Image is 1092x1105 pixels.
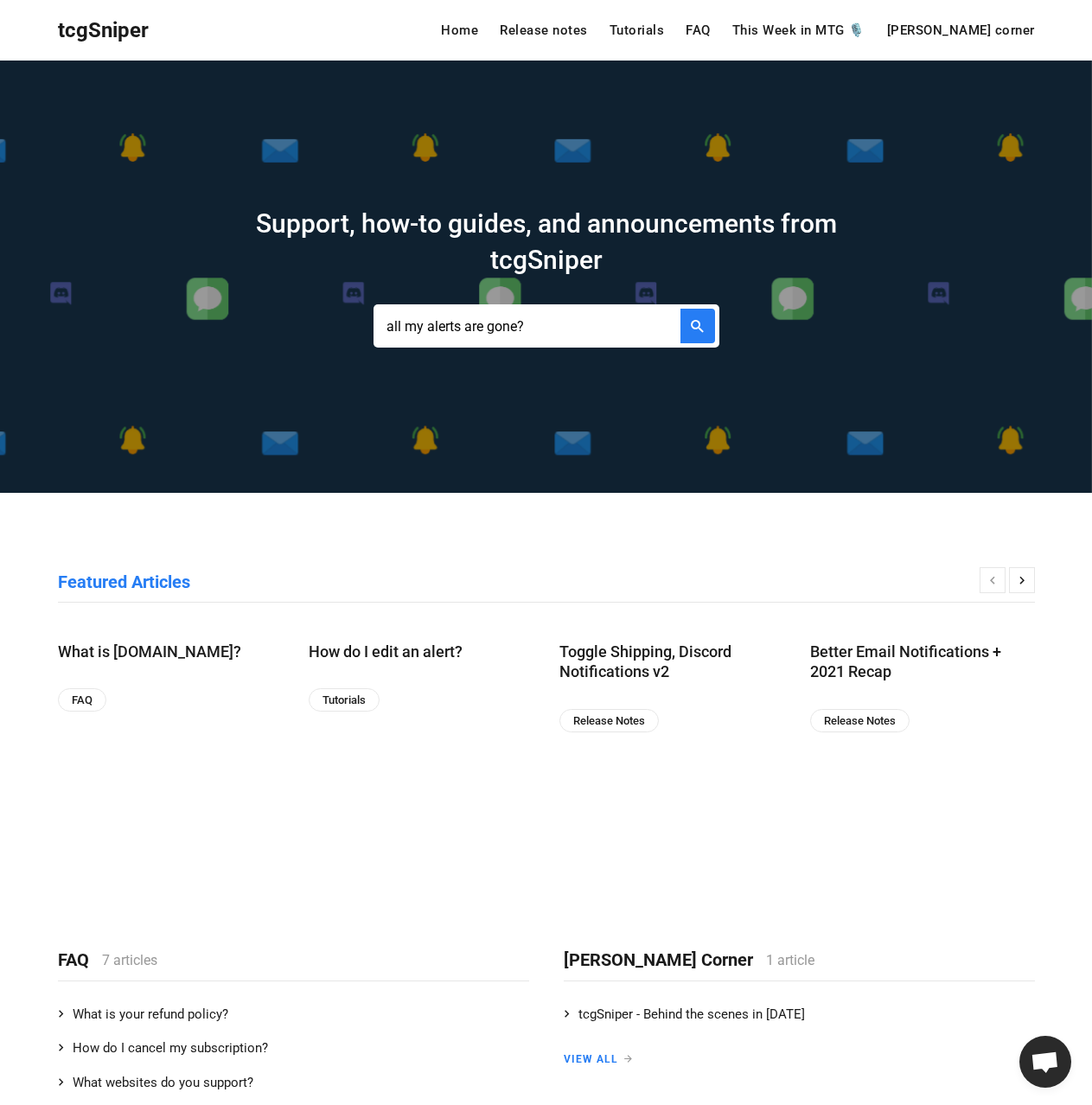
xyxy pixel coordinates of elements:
a: Home [441,24,478,37]
a: What is your refund policy? [58,999,529,1033]
div: Open chat [1019,1036,1071,1088]
span: tcgSniper [58,18,149,42]
a: What is [DOMAIN_NAME]? [58,642,283,661]
a: Tutorials [309,688,380,712]
a: tcgSniper [58,13,149,48]
div: 1 article [766,949,814,972]
a: [PERSON_NAME] corner [887,24,1035,37]
a: FAQ [58,688,106,712]
a: What websites do you support? [58,1067,529,1102]
a: Release Notes [810,709,910,732]
h2: [PERSON_NAME] Corner [564,949,753,972]
h2: Featured Articles [58,571,190,593]
input: Search... [374,304,719,348]
a: tcgSniper - Behind the scenes in [DATE] [564,999,1035,1033]
h2: FAQ [58,949,89,972]
div: Support, how-to guides, and announcements from tcgSniper [222,206,871,278]
a: FAQ [686,24,711,37]
a: Toggle Shipping, Discord Notifications v2 [559,642,784,682]
a: Release notes [500,24,588,37]
a: This Week in MTG 🎙️ [732,24,865,37]
a: How do I edit an alert? [309,642,533,661]
a: How do I cancel my subscription? [58,1032,529,1067]
a: View All [564,1050,1035,1069]
a: Better Email Notifications + 2021 Recap [810,642,1035,682]
a: Release Notes [559,709,659,732]
a: Tutorials [610,24,665,37]
div: 7 articles [102,949,157,972]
